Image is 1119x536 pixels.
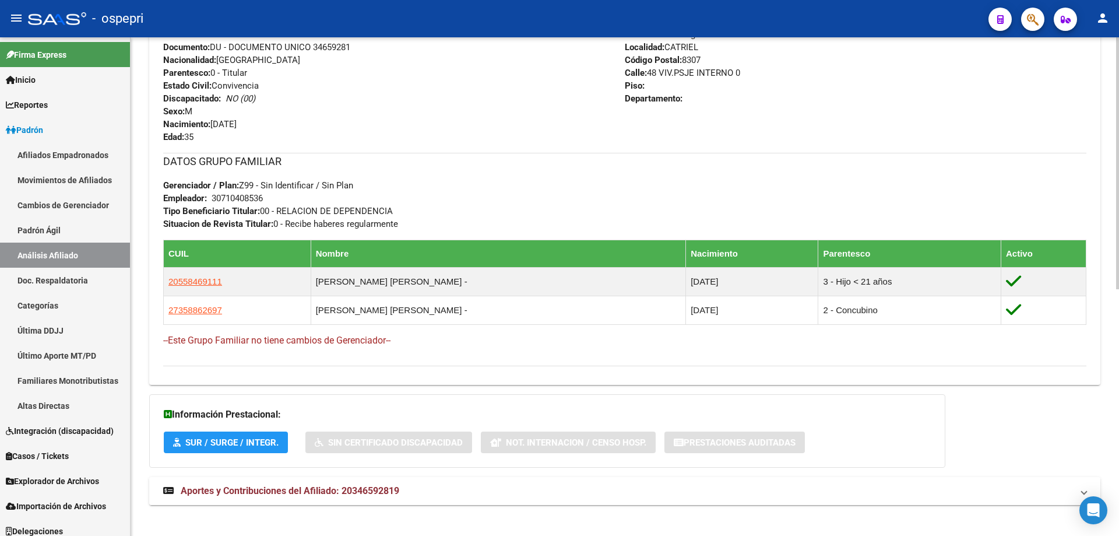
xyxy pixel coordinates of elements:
[1079,496,1107,524] div: Open Intercom Messenger
[163,153,1086,170] h3: DATOS GRUPO FAMILIAR
[6,99,48,111] span: Reportes
[625,68,647,78] strong: Calle:
[625,29,703,40] span: Rio Negro
[1096,11,1110,25] mat-icon: person
[163,132,193,142] span: 35
[9,11,23,25] mat-icon: menu
[149,477,1100,505] mat-expansion-panel-header: Aportes y Contribuciones del Afiliado: 20346592819
[164,432,288,453] button: SUR / SURGE / INTEGR.
[163,119,210,129] strong: Nacimiento:
[163,106,192,117] span: M
[6,425,114,437] span: Integración (discapacidad)
[686,267,818,296] td: [DATE]
[818,267,1001,296] td: 3 - Hijo < 21 años
[625,93,682,104] strong: Departamento:
[686,240,818,267] th: Nacimiento
[625,55,682,65] strong: Código Postal:
[6,48,66,61] span: Firma Express
[311,267,686,296] td: [PERSON_NAME] [PERSON_NAME] -
[163,106,185,117] strong: Sexo:
[625,55,701,65] span: 8307
[163,93,221,104] strong: Discapacitado:
[163,55,216,65] strong: Nacionalidad:
[163,29,235,40] span: 20346592819
[163,68,210,78] strong: Parentesco:
[684,437,796,448] span: Prestaciones Auditadas
[164,407,931,423] h3: Información Prestacional:
[818,296,1001,324] td: 2 - Concubino
[163,180,239,191] strong: Gerenciador / Plan:
[226,93,255,104] i: NO (00)
[625,68,740,78] span: 48 VIV.PSJE INTERNO 0
[625,29,664,40] strong: Provincia:
[625,42,664,52] strong: Localidad:
[163,206,260,216] strong: Tipo Beneficiario Titular:
[163,42,210,52] strong: Documento:
[328,437,463,448] span: Sin Certificado Discapacidad
[163,55,300,65] span: [GEOGRAPHIC_DATA]
[6,73,36,86] span: Inicio
[625,42,698,52] span: CATRIEL
[163,42,350,52] span: DU - DOCUMENTO UNICO 34659281
[818,240,1001,267] th: Parentesco
[163,219,273,229] strong: Situacion de Revista Titular:
[163,180,353,191] span: Z99 - Sin Identificar / Sin Plan
[481,432,656,453] button: Not. Internacion / Censo Hosp.
[163,132,184,142] strong: Edad:
[311,240,686,267] th: Nombre
[212,192,263,205] div: 30710408536
[163,206,393,216] span: 00 - RELACION DE DEPENDENCIA
[1001,240,1086,267] th: Activo
[6,450,69,463] span: Casos / Tickets
[163,80,212,91] strong: Estado Civil:
[168,276,222,286] span: 20558469111
[163,29,184,40] strong: CUIL:
[163,68,247,78] span: 0 - Titular
[6,475,99,488] span: Explorador de Archivos
[664,432,805,453] button: Prestaciones Auditadas
[163,80,259,91] span: Convivencia
[164,240,311,267] th: CUIL
[305,432,472,453] button: Sin Certificado Discapacidad
[163,193,207,204] strong: Empleador:
[625,80,645,91] strong: Piso:
[506,437,646,448] span: Not. Internacion / Censo Hosp.
[686,296,818,324] td: [DATE]
[181,485,399,496] span: Aportes y Contribuciones del Afiliado: 20346592819
[6,500,106,513] span: Importación de Archivos
[163,334,1086,347] h4: --Este Grupo Familiar no tiene cambios de Gerenciador--
[6,124,43,136] span: Padrón
[163,119,237,129] span: [DATE]
[168,305,222,315] span: 27358862697
[92,6,143,31] span: - ospepri
[163,219,398,229] span: 0 - Recibe haberes regularmente
[311,296,686,324] td: [PERSON_NAME] [PERSON_NAME] -
[185,437,279,448] span: SUR / SURGE / INTEGR.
